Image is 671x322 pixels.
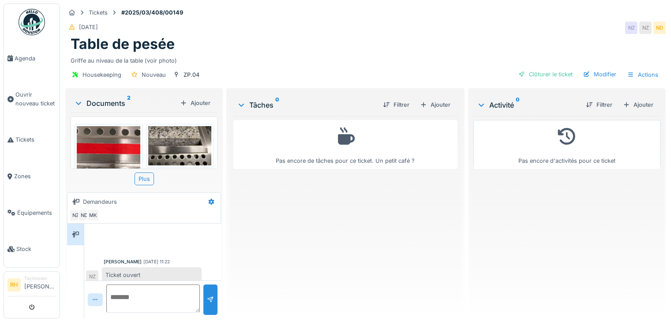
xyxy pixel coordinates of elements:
sup: 0 [516,100,520,110]
div: NZ [639,22,652,34]
strong: #2025/03/408/00149 [118,8,187,17]
span: Ouvrir nouveau ticket [15,90,56,107]
sup: 0 [275,100,279,110]
div: Pas encore de tâches pour ce ticket. Un petit café ? [239,124,452,165]
div: Filtrer [582,99,616,111]
sup: 2 [127,98,131,109]
div: Demandeurs [83,198,117,206]
div: Housekeeping [82,71,121,79]
span: Stock [16,245,56,253]
div: Actions [623,68,662,81]
a: Ouvrir nouveau ticket [4,77,60,122]
div: NZ [69,209,82,221]
a: Agenda [4,40,60,77]
span: Équipements [17,209,56,217]
span: Agenda [15,54,56,63]
div: ZP.04 [184,71,199,79]
img: dvymv59wwxmp1r5120ypykgh1vji [148,126,212,165]
div: Ajouter [176,97,214,109]
div: Documents [74,98,176,109]
a: Zones [4,158,60,195]
div: NZ [86,270,98,283]
li: RH [7,278,21,292]
a: Tickets [4,122,60,158]
span: Tickets [15,135,56,144]
div: Modifier [580,68,620,80]
div: Griffe au niveau de la table (voir photo) [71,53,660,65]
img: Badge_color-CXgf-gQk.svg [19,9,45,35]
a: Stock [4,231,60,268]
a: Équipements [4,195,60,231]
div: [DATE] 11:22 [143,258,170,265]
div: Ajouter [619,99,657,111]
div: Nouveau [142,71,166,79]
div: Plus [135,172,154,185]
div: Tâches [237,100,376,110]
div: Pas encore d'activités pour ce ticket [479,124,655,165]
div: MK [87,209,99,221]
a: RH Technicien[PERSON_NAME] [7,275,56,296]
div: Clôturer le ticket [515,68,576,80]
div: Technicien [24,275,56,282]
div: [DATE] [79,23,98,31]
div: Ajouter [416,99,454,111]
li: [PERSON_NAME] [24,275,56,294]
div: IMG-20250313-WA0011.jpg [146,168,214,176]
h1: Table de pesée [71,36,175,52]
div: ND [653,22,666,34]
div: [PERSON_NAME] [104,258,142,265]
div: Filtrer [379,99,413,111]
div: Activité [477,100,579,110]
div: NZ [625,22,637,34]
div: Tickets [89,8,108,17]
div: ND [78,209,90,221]
span: Zones [14,172,56,180]
img: 09dnzqtyd6x3ez7kaezusmlee4xu [77,126,140,187]
div: Ticket ouvert [102,267,202,283]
